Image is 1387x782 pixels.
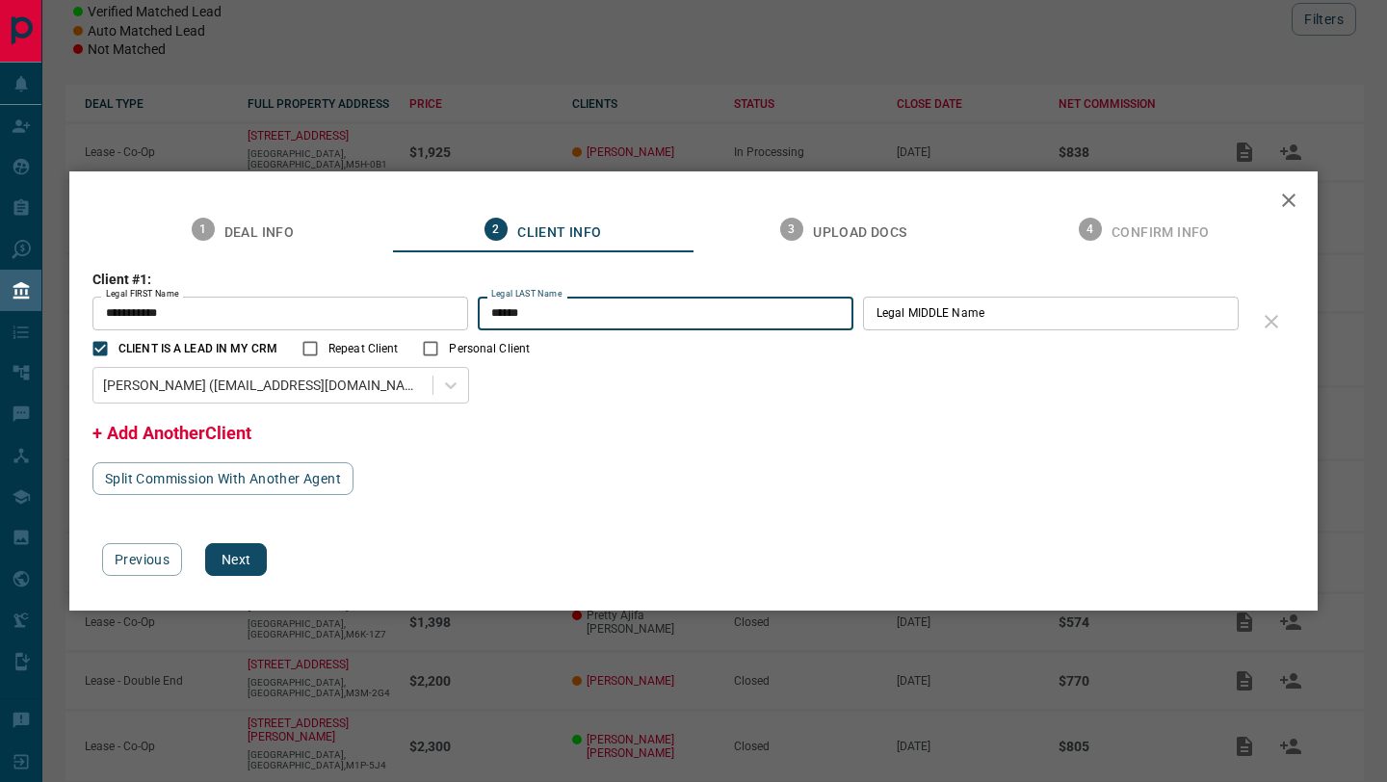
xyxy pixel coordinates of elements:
span: Client Info [517,224,601,242]
label: Legal LAST Name [491,288,562,300]
button: Next [205,543,267,576]
span: Repeat Client [328,340,398,357]
span: Upload Docs [813,224,906,242]
button: Split Commission With Another Agent [92,462,353,495]
span: Deal Info [224,224,295,242]
text: 2 [493,222,500,236]
text: 3 [789,222,796,236]
span: CLIENT IS A LEAD IN MY CRM [118,340,277,357]
h3: Client #1: [92,272,1248,287]
button: Previous [102,543,182,576]
span: + Add AnotherClient [92,423,251,443]
span: Personal Client [449,340,530,357]
text: 1 [199,222,206,236]
label: Legal FIRST Name [106,288,179,300]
